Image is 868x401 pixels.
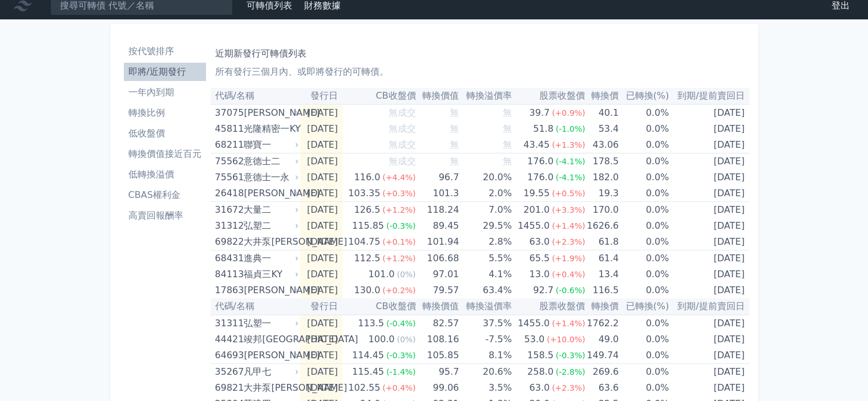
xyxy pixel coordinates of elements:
[503,123,512,134] span: 無
[585,202,619,218] td: 170.0
[585,218,619,234] td: 1626.6
[585,331,619,347] td: 49.0
[215,364,241,380] div: 35267
[619,347,669,364] td: 0.0%
[215,234,241,250] div: 69822
[300,315,342,331] td: [DATE]
[346,380,382,396] div: 102.55
[552,189,585,198] span: (+0.5%)
[669,331,749,347] td: [DATE]
[415,380,459,396] td: 99.06
[388,156,415,167] span: 無成交
[459,298,512,315] th: 轉換溢價率
[382,383,415,392] span: (+0.4%)
[350,347,386,363] div: 114.45
[300,364,342,380] td: [DATE]
[619,234,669,250] td: 0.0%
[556,173,586,182] span: (-4.1%)
[669,218,749,234] td: [DATE]
[585,104,619,121] td: 40.1
[386,221,416,230] span: (-0.3%)
[527,234,552,250] div: 63.0
[585,250,619,267] td: 61.4
[669,380,749,396] td: [DATE]
[244,250,296,266] div: 進典一
[244,315,296,331] div: 弘塑一
[619,104,669,121] td: 0.0%
[459,88,512,104] th: 轉換溢價率
[585,137,619,153] td: 43.06
[619,185,669,202] td: 0.0%
[215,347,241,363] div: 64693
[619,266,669,282] td: 0.0%
[459,282,512,298] td: 63.4%
[415,298,459,315] th: 轉換價值
[215,105,241,121] div: 37075
[527,250,552,266] div: 65.5
[124,168,206,181] li: 低轉換溢價
[521,202,552,218] div: 201.0
[527,380,552,396] div: 63.0
[415,331,459,347] td: 108.16
[415,169,459,185] td: 96.7
[388,107,415,118] span: 無成交
[669,266,749,282] td: [DATE]
[215,380,241,396] div: 69821
[350,218,386,234] div: 115.85
[522,331,547,347] div: 53.0
[459,202,512,218] td: 7.0%
[352,250,382,266] div: 112.5
[386,351,416,360] span: (-0.3%)
[503,107,512,118] span: 無
[525,169,556,185] div: 176.0
[521,185,552,201] div: 19.55
[215,121,241,137] div: 45811
[244,347,296,363] div: [PERSON_NAME]
[244,105,296,121] div: [PERSON_NAME]
[459,234,512,250] td: 2.8%
[669,298,749,315] th: 到期/提前賣回日
[619,153,669,170] td: 0.0%
[459,185,512,202] td: 2.0%
[669,88,749,104] th: 到期/提前賣回日
[124,44,206,58] li: 按代號排序
[388,123,415,134] span: 無成交
[124,104,206,122] a: 轉換比例
[124,147,206,161] li: 轉換價值接近百元
[215,137,241,153] div: 68211
[244,202,296,218] div: 大量二
[382,189,415,198] span: (+0.3%)
[382,286,415,295] span: (+0.2%)
[300,169,342,185] td: [DATE]
[459,169,512,185] td: 20.0%
[382,237,415,246] span: (+0.1%)
[515,315,552,331] div: 1455.0
[415,315,459,331] td: 82.57
[352,282,382,298] div: 130.0
[619,380,669,396] td: 0.0%
[366,331,397,347] div: 100.0
[244,364,296,380] div: 凡甲七
[244,234,296,250] div: 大井泵[PERSON_NAME]
[350,364,386,380] div: 115.45
[521,137,552,153] div: 43.45
[342,298,416,315] th: CB收盤價
[552,205,585,214] span: (+3.3%)
[552,237,585,246] span: (+2.3%)
[556,124,586,133] span: (-1.0%)
[669,315,749,331] td: [DATE]
[552,319,585,328] span: (+1.4%)
[512,298,586,315] th: 股票收盤價
[459,266,512,282] td: 4.1%
[300,104,342,121] td: [DATE]
[619,331,669,347] td: 0.0%
[585,315,619,331] td: 1762.2
[215,47,745,60] h1: 近期新發行可轉債列表
[342,88,416,104] th: CB收盤價
[556,351,586,360] span: (-0.3%)
[556,157,586,166] span: (-4.1%)
[450,107,459,118] span: 無
[300,234,342,250] td: [DATE]
[515,218,552,234] div: 1455.0
[415,364,459,380] td: 95.7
